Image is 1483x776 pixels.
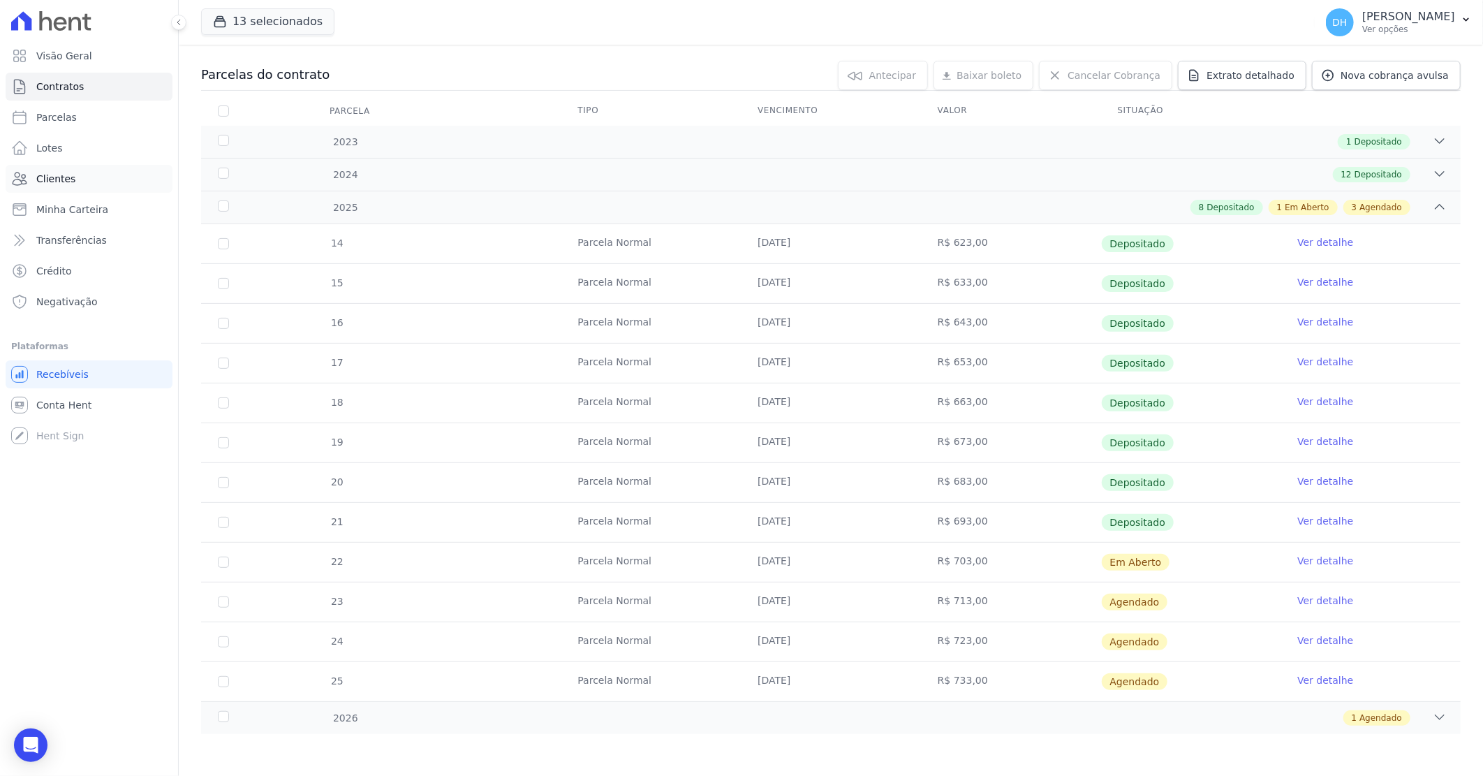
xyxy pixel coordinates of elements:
[36,110,77,124] span: Parcelas
[330,397,344,408] span: 18
[921,423,1101,462] td: R$ 673,00
[1359,712,1402,724] span: Agendado
[6,288,172,316] a: Negativação
[6,360,172,388] a: Recebíveis
[921,622,1101,661] td: R$ 723,00
[330,476,344,488] span: 20
[218,596,229,608] input: default
[921,264,1101,303] td: R$ 633,00
[1297,514,1353,528] a: Ver detalhe
[218,397,229,409] input: Só é possível selecionar pagamentos em aberto
[741,463,921,502] td: [DATE]
[1102,554,1170,571] span: Em Aberto
[218,358,229,369] input: Só é possível selecionar pagamentos em aberto
[1297,634,1353,647] a: Ver detalhe
[6,134,172,162] a: Lotes
[561,662,741,701] td: Parcela Normal
[36,80,84,94] span: Contratos
[218,517,229,528] input: Só é possível selecionar pagamentos em aberto
[1207,68,1294,82] span: Extrato detalhado
[6,103,172,131] a: Parcelas
[1102,275,1174,292] span: Depositado
[1297,474,1353,488] a: Ver detalhe
[921,463,1101,502] td: R$ 683,00
[36,295,98,309] span: Negativação
[1346,136,1352,148] span: 1
[741,264,921,303] td: [DATE]
[36,367,89,381] span: Recebíveis
[741,96,921,126] th: Vencimento
[1297,673,1353,687] a: Ver detalhe
[332,135,358,149] span: 2023
[1102,235,1174,252] span: Depositado
[1297,275,1353,289] a: Ver detalhe
[1102,434,1174,451] span: Depositado
[741,423,921,462] td: [DATE]
[218,477,229,488] input: Só é possível selecionar pagamentos em aberto
[561,96,741,126] th: Tipo
[36,233,107,247] span: Transferências
[1332,17,1347,27] span: DH
[1297,434,1353,448] a: Ver detalhe
[561,583,741,622] td: Parcela Normal
[218,437,229,448] input: Só é possível selecionar pagamentos em aberto
[1362,24,1455,35] p: Ver opções
[1297,355,1353,369] a: Ver detalhe
[741,543,921,582] td: [DATE]
[14,729,47,762] div: Open Intercom Messenger
[201,66,330,83] h3: Parcelas do contrato
[561,463,741,502] td: Parcela Normal
[330,237,344,249] span: 14
[1362,10,1455,24] p: [PERSON_NAME]
[1312,61,1461,90] a: Nova cobrança avulsa
[6,226,172,254] a: Transferências
[1352,712,1357,724] span: 1
[218,676,229,687] input: default
[1102,355,1174,372] span: Depositado
[921,583,1101,622] td: R$ 713,00
[1101,96,1281,126] th: Situação
[1102,634,1168,650] span: Agendado
[1102,594,1168,610] span: Agendado
[330,437,344,448] span: 19
[36,172,75,186] span: Clientes
[330,317,344,328] span: 16
[36,141,63,155] span: Lotes
[1207,201,1255,214] span: Depositado
[1297,594,1353,608] a: Ver detalhe
[561,344,741,383] td: Parcela Normal
[330,596,344,607] span: 23
[921,383,1101,423] td: R$ 663,00
[1297,395,1353,409] a: Ver detalhe
[1341,68,1449,82] span: Nova cobrança avulsa
[741,662,921,701] td: [DATE]
[330,636,344,647] span: 24
[6,196,172,224] a: Minha Carteira
[330,556,344,567] span: 22
[1341,168,1352,181] span: 12
[1359,201,1402,214] span: Agendado
[330,675,344,687] span: 25
[741,383,921,423] td: [DATE]
[561,304,741,343] td: Parcela Normal
[561,423,741,462] td: Parcela Normal
[561,543,741,582] td: Parcela Normal
[741,622,921,661] td: [DATE]
[1355,168,1402,181] span: Depositado
[218,238,229,249] input: Só é possível selecionar pagamentos em aberto
[1297,235,1353,249] a: Ver detalhe
[741,304,921,343] td: [DATE]
[1178,61,1306,90] a: Extrato detalhado
[921,224,1101,263] td: R$ 623,00
[561,224,741,263] td: Parcela Normal
[1102,673,1168,690] span: Agendado
[36,49,92,63] span: Visão Geral
[11,338,167,355] div: Plataformas
[1102,474,1174,491] span: Depositado
[741,503,921,542] td: [DATE]
[1102,315,1174,332] span: Depositado
[921,503,1101,542] td: R$ 693,00
[921,344,1101,383] td: R$ 653,00
[1277,201,1283,214] span: 1
[1355,136,1402,148] span: Depositado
